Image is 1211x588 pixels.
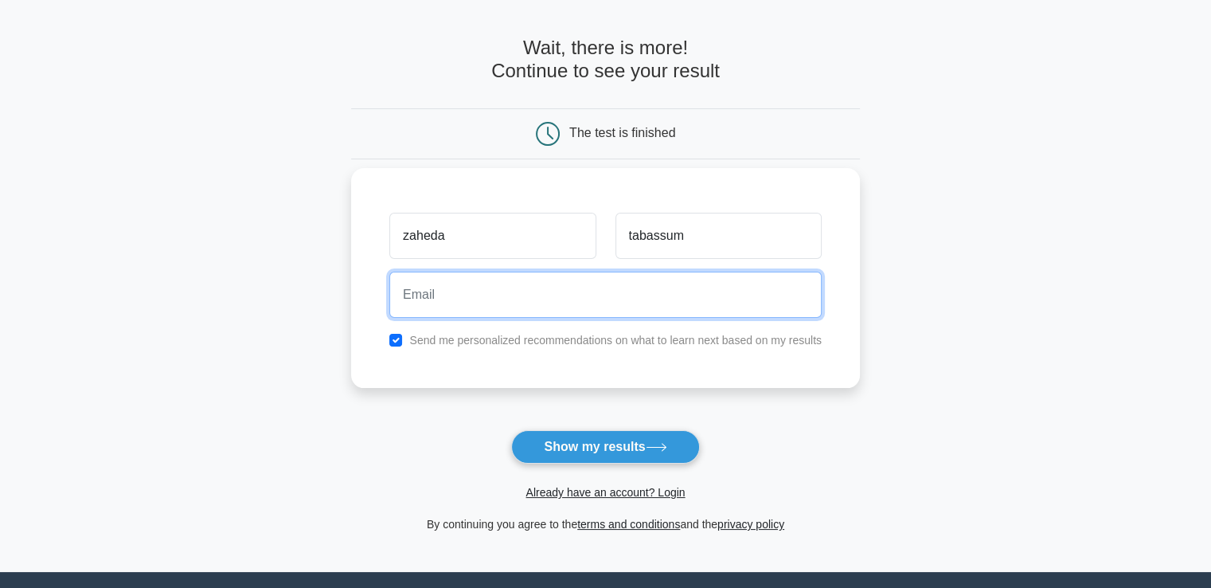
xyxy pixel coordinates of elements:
a: Already have an account? Login [525,486,685,499]
input: Email [389,272,822,318]
h4: Wait, there is more! Continue to see your result [351,37,860,83]
label: Send me personalized recommendations on what to learn next based on my results [409,334,822,347]
div: By continuing you agree to the and the [342,515,869,534]
a: terms and conditions [577,518,680,531]
input: First name [389,213,596,259]
a: privacy policy [717,518,784,531]
div: The test is finished [569,126,675,139]
input: Last name [615,213,822,259]
button: Show my results [511,430,699,464]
